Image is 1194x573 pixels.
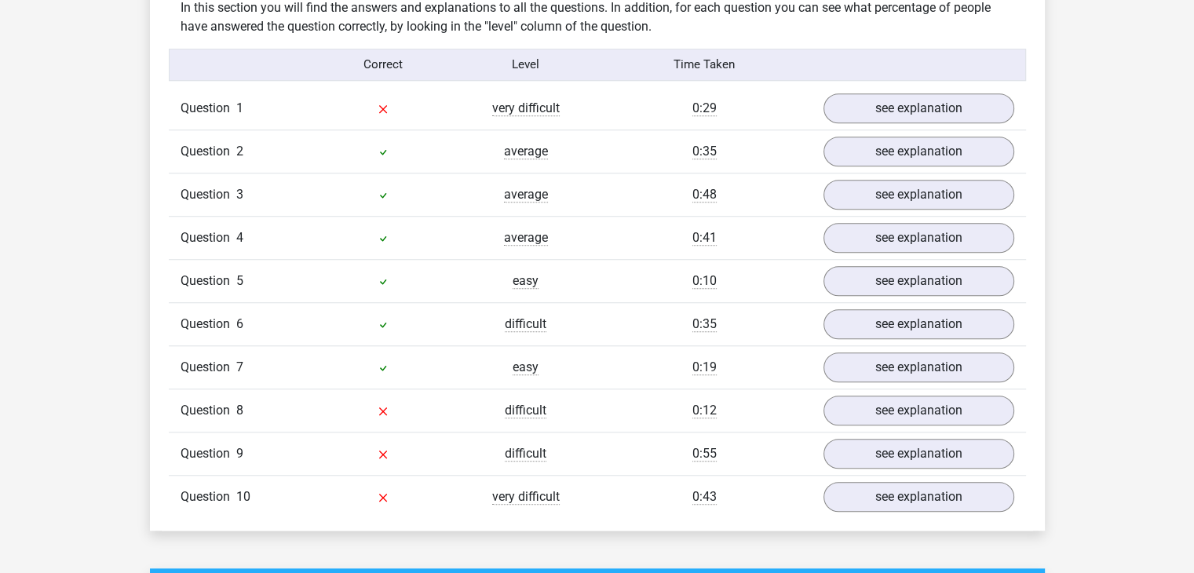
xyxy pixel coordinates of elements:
span: 5 [236,273,243,288]
span: average [504,187,548,203]
span: 7 [236,359,243,374]
span: very difficult [492,489,560,505]
a: see explanation [823,137,1014,166]
div: Level [455,56,597,74]
span: 0:29 [692,100,717,116]
span: 10 [236,489,250,504]
span: Question [181,315,236,334]
span: very difficult [492,100,560,116]
a: see explanation [823,309,1014,339]
span: average [504,230,548,246]
span: Question [181,272,236,290]
span: difficult [505,316,546,332]
a: see explanation [823,482,1014,512]
span: 0:12 [692,403,717,418]
span: 9 [236,446,243,461]
a: see explanation [823,93,1014,123]
span: average [504,144,548,159]
a: see explanation [823,396,1014,425]
span: 0:19 [692,359,717,375]
span: Question [181,142,236,161]
span: easy [513,359,539,375]
span: Question [181,487,236,506]
span: Question [181,228,236,247]
span: 1 [236,100,243,115]
span: difficult [505,446,546,462]
span: 2 [236,144,243,159]
div: Correct [312,56,455,74]
span: difficult [505,403,546,418]
span: 0:48 [692,187,717,203]
a: see explanation [823,180,1014,210]
span: 8 [236,403,243,418]
span: easy [513,273,539,289]
a: see explanation [823,223,1014,253]
span: 0:43 [692,489,717,505]
a: see explanation [823,266,1014,296]
span: 0:10 [692,273,717,289]
span: Question [181,99,236,118]
span: Question [181,358,236,377]
span: 3 [236,187,243,202]
a: see explanation [823,439,1014,469]
span: 0:35 [692,316,717,332]
span: 4 [236,230,243,245]
span: Question [181,444,236,463]
a: see explanation [823,352,1014,382]
span: 0:41 [692,230,717,246]
span: Question [181,185,236,204]
span: Question [181,401,236,420]
div: Time Taken [597,56,811,74]
span: 0:55 [692,446,717,462]
span: 6 [236,316,243,331]
span: 0:35 [692,144,717,159]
